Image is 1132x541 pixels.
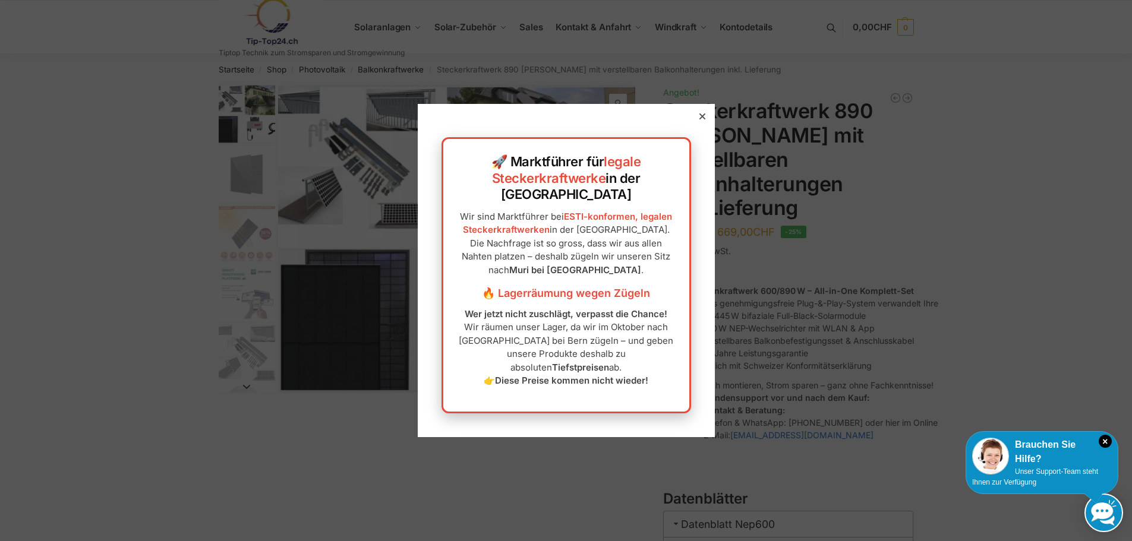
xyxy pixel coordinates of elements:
h2: 🚀 Marktführer für in der [GEOGRAPHIC_DATA] [455,154,677,203]
p: Wir räumen unser Lager, da wir im Oktober nach [GEOGRAPHIC_DATA] bei Bern zügeln – und geben unse... [455,308,677,388]
i: Schließen [1099,435,1112,448]
strong: Wer jetzt nicht zuschlägt, verpasst die Chance! [465,308,667,319]
h3: 🔥 Lagerräumung wegen Zügeln [455,286,677,301]
a: ESTI-konformen, legalen Steckerkraftwerken [463,211,673,236]
strong: Diese Preise kommen nicht wieder! [495,375,648,386]
strong: Tiefstpreisen [552,362,609,373]
strong: Muri bei [GEOGRAPHIC_DATA] [509,264,641,276]
span: Unser Support-Team steht Ihnen zur Verfügung [972,467,1098,486]
a: legale Steckerkraftwerke [492,154,641,186]
img: Customer service [972,438,1009,474]
p: Wir sind Marktführer bei in der [GEOGRAPHIC_DATA]. Die Nachfrage ist so gross, dass wir aus allen... [455,210,677,277]
div: Brauchen Sie Hilfe? [972,438,1112,466]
